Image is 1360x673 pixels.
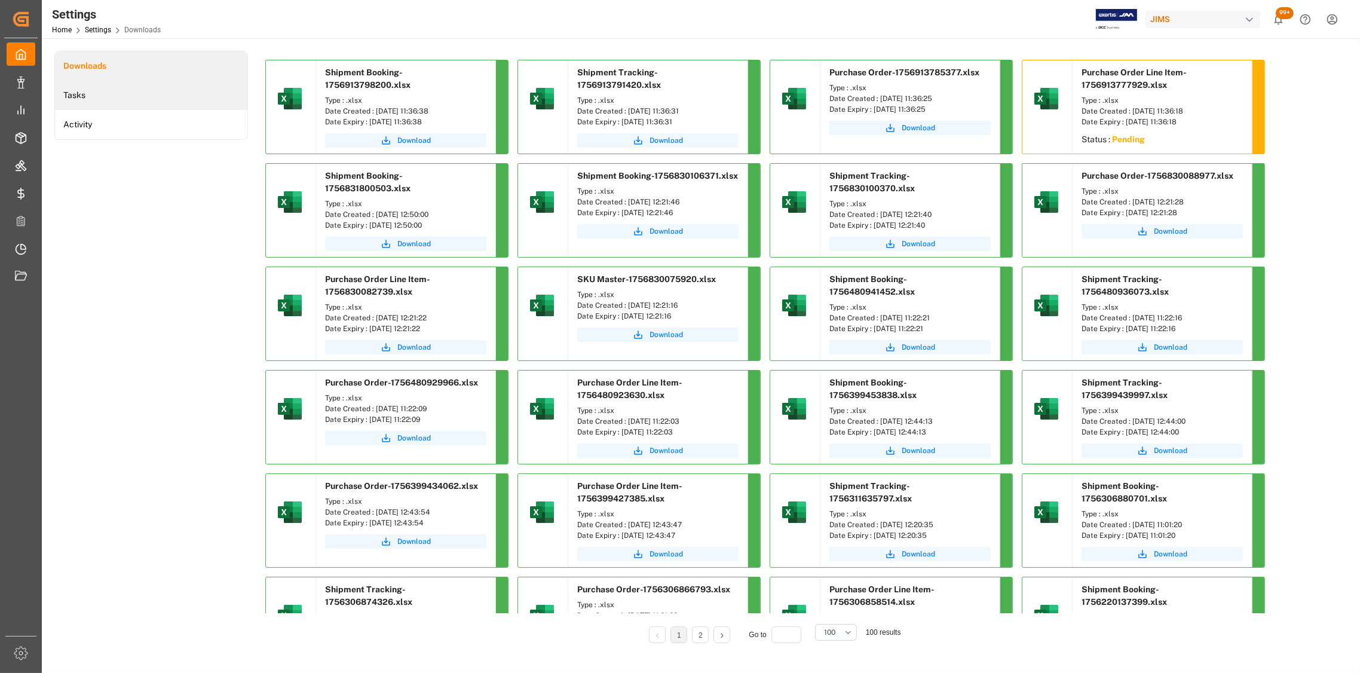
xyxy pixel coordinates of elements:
[829,547,991,561] a: Download
[325,481,478,491] span: Purchase Order-1756399434062.xlsx
[577,95,739,106] div: Type : .xlsx
[325,209,486,220] div: Date Created : [DATE] 12:50:00
[829,121,991,135] a: Download
[1082,509,1243,519] div: Type : .xlsx
[650,329,683,340] span: Download
[1082,416,1243,427] div: Date Created : [DATE] 12:44:00
[1082,274,1169,296] span: Shipment Tracking-1756480936073.xlsx
[1082,585,1167,607] span: Shipment Booking-1756220137399.xlsx
[902,123,935,133] span: Download
[85,26,111,34] a: Settings
[577,416,739,427] div: Date Created : [DATE] 11:22:03
[577,133,739,148] a: Download
[325,220,486,231] div: Date Expiry : [DATE] 12:50:00
[1082,323,1243,334] div: Date Expiry : [DATE] 11:22:16
[649,626,666,643] li: Previous Page
[829,274,915,296] span: Shipment Booking-1756480941452.xlsx
[1082,68,1187,90] span: Purchase Order Line Item-1756913777929.xlsx
[577,547,739,561] button: Download
[829,416,991,427] div: Date Created : [DATE] 12:44:13
[829,378,917,400] span: Shipment Booking-1756399453838.xlsx
[699,631,703,640] a: 2
[829,220,991,231] div: Date Expiry : [DATE] 12:21:40
[325,612,486,623] div: Type : .xlsx
[1145,11,1260,28] div: JIMS
[1082,224,1243,238] button: Download
[325,534,486,549] button: Download
[577,311,739,322] div: Date Expiry : [DATE] 12:21:16
[1032,84,1061,113] img: microsoft-excel-2019--v1.png
[577,328,739,342] a: Download
[780,601,808,630] img: microsoft-excel-2019--v1.png
[55,51,247,81] a: Downloads
[397,135,431,146] span: Download
[325,507,486,518] div: Date Created : [DATE] 12:43:54
[1082,427,1243,438] div: Date Expiry : [DATE] 12:44:00
[577,443,739,458] button: Download
[325,313,486,323] div: Date Created : [DATE] 12:21:22
[650,135,683,146] span: Download
[1082,171,1233,181] span: Purchase Order-1756830088977.xlsx
[577,300,739,311] div: Date Created : [DATE] 12:21:16
[670,626,687,643] li: 1
[780,84,808,113] img: microsoft-excel-2019--v1.png
[1082,95,1243,106] div: Type : .xlsx
[577,378,682,400] span: Purchase Order Line Item-1756480923630.xlsx
[749,626,805,643] div: Go to
[577,509,739,519] div: Type : .xlsx
[397,342,431,353] span: Download
[55,81,247,110] a: Tasks
[780,498,808,527] img: microsoft-excel-2019--v1.png
[692,626,709,643] li: 2
[829,313,991,323] div: Date Created : [DATE] 11:22:21
[325,431,486,445] a: Download
[528,84,556,113] img: microsoft-excel-2019--v1.png
[1032,601,1061,630] img: microsoft-excel-2019--v1.png
[1082,207,1243,218] div: Date Expiry : [DATE] 12:21:28
[1265,6,1292,33] button: show 103 new notifications
[275,188,304,216] img: microsoft-excel-2019--v1.png
[829,340,991,354] a: Download
[829,443,991,458] a: Download
[650,226,683,237] span: Download
[577,585,730,594] span: Purchase Order-1756306866793.xlsx
[780,188,808,216] img: microsoft-excel-2019--v1.png
[1276,7,1294,19] span: 99+
[325,274,430,296] span: Purchase Order Line Item-1756830082739.xlsx
[275,291,304,320] img: microsoft-excel-2019--v1.png
[275,498,304,527] img: microsoft-excel-2019--v1.png
[325,403,486,414] div: Date Created : [DATE] 11:22:09
[1082,443,1243,458] button: Download
[1082,481,1167,503] span: Shipment Booking-1756306880701.xlsx
[325,496,486,507] div: Type : .xlsx
[1082,302,1243,313] div: Type : .xlsx
[1082,612,1243,623] div: Type : .xlsx
[866,628,901,637] span: 100 results
[1082,197,1243,207] div: Date Created : [DATE] 12:21:28
[1292,6,1319,33] button: Help Center
[397,433,431,443] span: Download
[577,117,739,127] div: Date Expiry : [DATE] 11:36:31
[780,394,808,423] img: microsoft-excel-2019--v1.png
[577,427,739,438] div: Date Expiry : [DATE] 11:22:03
[528,188,556,216] img: microsoft-excel-2019--v1.png
[829,93,991,104] div: Date Created : [DATE] 11:36:25
[1073,130,1252,152] div: Status :
[1032,394,1061,423] img: microsoft-excel-2019--v1.png
[815,624,857,641] button: open menu
[677,631,681,640] a: 1
[1082,530,1243,541] div: Date Expiry : [DATE] 11:01:20
[325,198,486,209] div: Type : .xlsx
[577,207,739,218] div: Date Expiry : [DATE] 12:21:46
[1032,498,1061,527] img: microsoft-excel-2019--v1.png
[325,393,486,403] div: Type : .xlsx
[829,509,991,519] div: Type : .xlsx
[325,518,486,528] div: Date Expiry : [DATE] 12:43:54
[325,340,486,354] a: Download
[1032,291,1061,320] img: microsoft-excel-2019--v1.png
[1145,8,1265,30] button: JIMS
[650,549,683,559] span: Download
[829,82,991,93] div: Type : .xlsx
[577,224,739,238] button: Download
